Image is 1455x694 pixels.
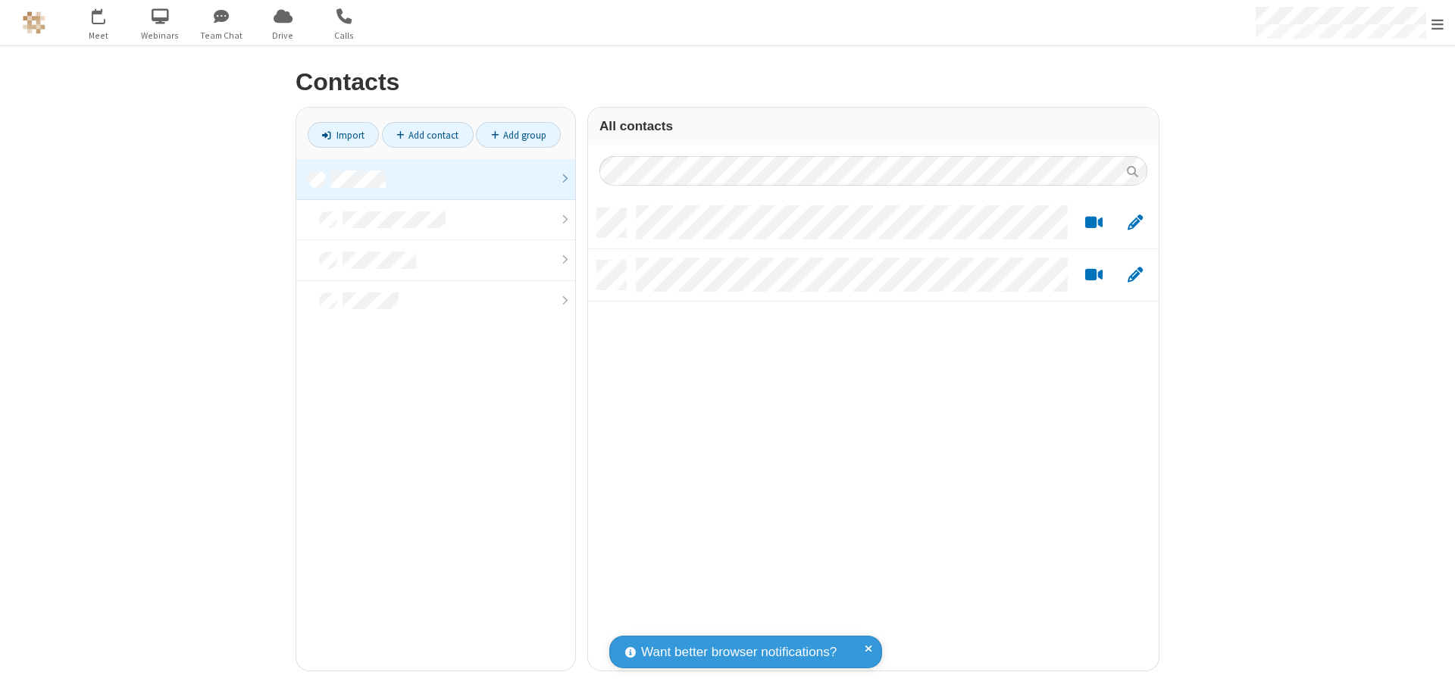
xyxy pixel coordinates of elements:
a: Import [308,122,379,148]
span: Meet [70,29,127,42]
img: QA Selenium DO NOT DELETE OR CHANGE [23,11,45,34]
span: Team Chat [193,29,250,42]
a: Add group [476,122,561,148]
button: Start a video meeting [1079,214,1109,233]
button: Start a video meeting [1079,266,1109,285]
button: Edit [1120,214,1150,233]
span: Want better browser notifications? [641,642,837,662]
h3: All contacts [599,119,1147,133]
button: Edit [1120,266,1150,285]
span: Calls [316,29,373,42]
div: grid [588,197,1159,671]
span: Drive [255,29,311,42]
div: 1 [102,8,112,20]
iframe: Chat [1417,655,1444,683]
a: Add contact [382,122,474,148]
h2: Contacts [296,69,1159,95]
span: Webinars [132,29,189,42]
